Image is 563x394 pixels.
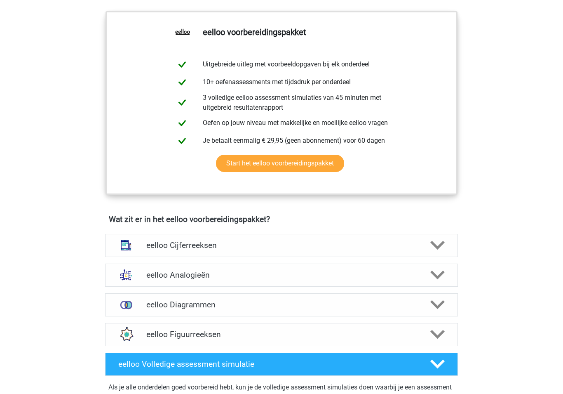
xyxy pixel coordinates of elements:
[146,300,416,309] h4: eelloo Diagrammen
[146,270,416,280] h4: eelloo Analogieën
[146,241,416,250] h4: eelloo Cijferreeksen
[102,323,461,346] a: figuurreeksen eelloo Figuurreeksen
[216,155,344,172] a: Start het eelloo voorbereidingspakket
[102,234,461,257] a: cijferreeksen eelloo Cijferreeksen
[102,293,461,316] a: venn diagrammen eelloo Diagrammen
[146,330,416,339] h4: eelloo Figuurreeksen
[115,234,137,256] img: cijferreeksen
[109,215,454,224] h4: Wat zit er in het eelloo voorbereidingspakket?
[102,353,461,376] a: eelloo Volledige assessment simulatie
[102,264,461,287] a: analogieen eelloo Analogieën
[115,294,137,316] img: venn diagrammen
[115,264,137,285] img: analogieen
[115,323,137,345] img: figuurreeksen
[118,359,417,369] h4: eelloo Volledige assessment simulatie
